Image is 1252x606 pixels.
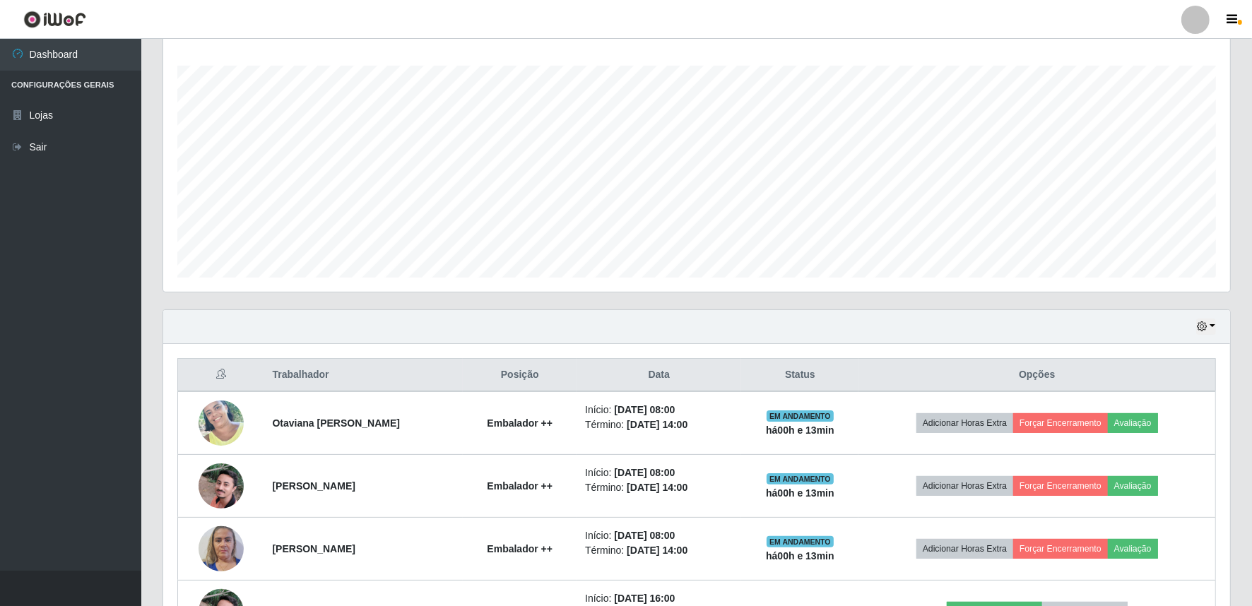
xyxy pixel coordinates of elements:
[199,518,244,578] img: 1752868236583.jpeg
[766,487,834,499] strong: há 00 h e 13 min
[614,530,675,541] time: [DATE] 08:00
[264,359,463,392] th: Trabalhador
[273,417,400,429] strong: Otaviana [PERSON_NAME]
[858,359,1215,392] th: Opções
[273,543,355,554] strong: [PERSON_NAME]
[273,480,355,492] strong: [PERSON_NAME]
[1108,413,1158,433] button: Avaliação
[916,539,1013,559] button: Adicionar Horas Extra
[916,476,1013,496] button: Adicionar Horas Extra
[766,424,834,436] strong: há 00 h e 13 min
[585,403,733,417] li: Início:
[577,359,741,392] th: Data
[199,391,244,455] img: 1741720341597.jpeg
[585,465,733,480] li: Início:
[23,11,86,28] img: CoreUI Logo
[585,528,733,543] li: Início:
[1013,539,1108,559] button: Forçar Encerramento
[463,359,577,392] th: Posição
[767,536,834,547] span: EM ANDAMENTO
[487,417,553,429] strong: Embalador ++
[766,550,834,562] strong: há 00 h e 13 min
[1013,476,1108,496] button: Forçar Encerramento
[199,441,244,531] img: 1749039440131.jpeg
[487,480,553,492] strong: Embalador ++
[585,417,733,432] li: Término:
[1013,413,1108,433] button: Forçar Encerramento
[614,593,675,604] time: [DATE] 16:00
[487,543,553,554] strong: Embalador ++
[585,543,733,558] li: Término:
[614,467,675,478] time: [DATE] 08:00
[627,482,687,493] time: [DATE] 14:00
[916,413,1013,433] button: Adicionar Horas Extra
[767,473,834,485] span: EM ANDAMENTO
[741,359,858,392] th: Status
[1108,539,1158,559] button: Avaliação
[585,591,733,606] li: Início:
[1108,476,1158,496] button: Avaliação
[627,545,687,556] time: [DATE] 14:00
[614,404,675,415] time: [DATE] 08:00
[627,419,687,430] time: [DATE] 14:00
[767,410,834,422] span: EM ANDAMENTO
[585,480,733,495] li: Término:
